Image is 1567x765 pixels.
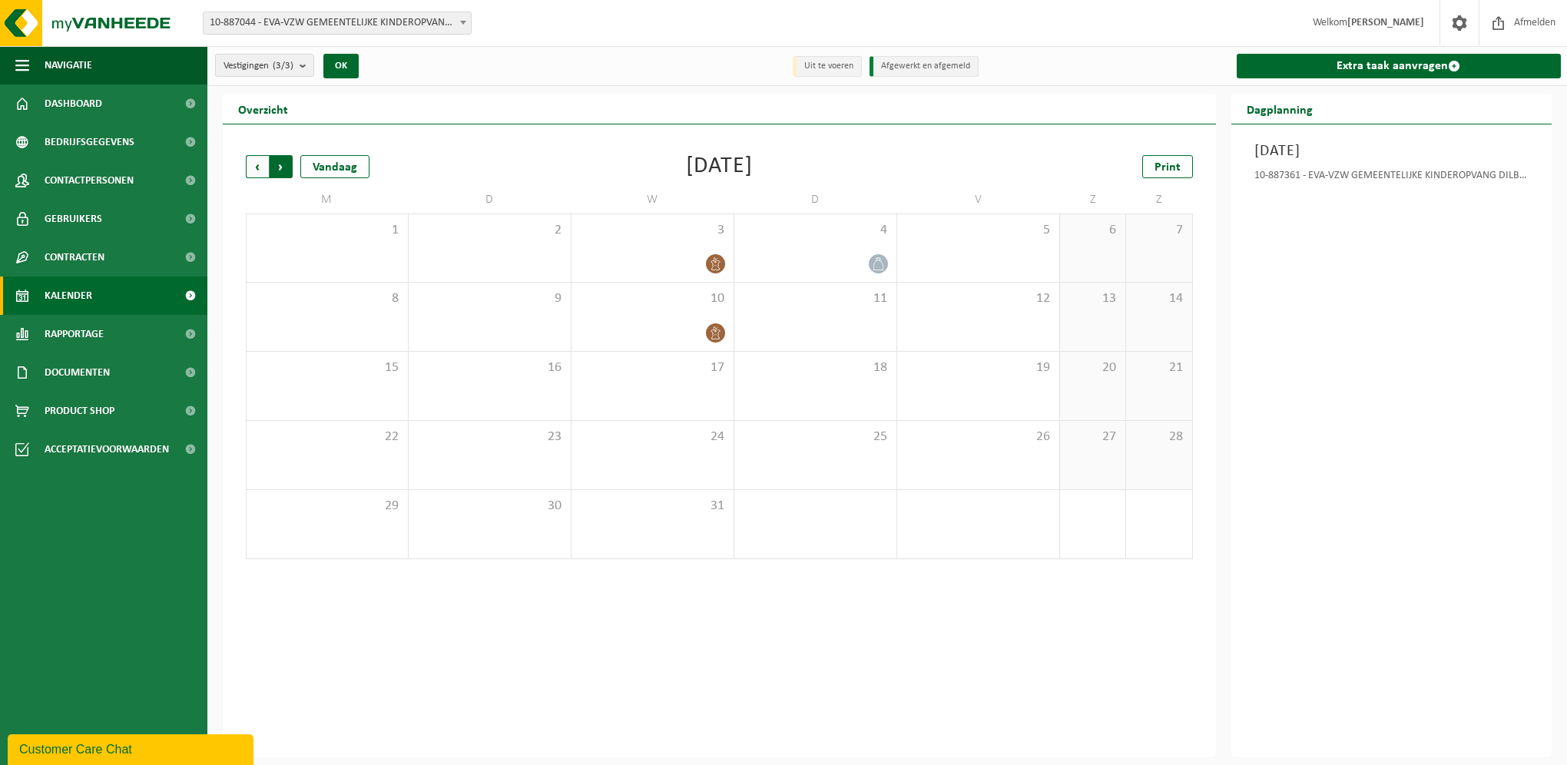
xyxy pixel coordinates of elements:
[905,222,1052,239] span: 5
[409,186,571,214] td: D
[742,222,889,239] span: 4
[254,290,400,307] span: 8
[742,290,889,307] span: 11
[1231,94,1328,124] h2: Dagplanning
[45,200,102,238] span: Gebruikers
[793,56,862,77] li: Uit te voeren
[45,392,114,430] span: Product Shop
[1060,186,1126,214] td: Z
[579,222,726,239] span: 3
[203,12,472,35] span: 10-887044 - EVA-VZW GEMEENTELIJKE KINDEROPVANG DILBEEK - ITTERBEEK
[45,353,110,392] span: Documenten
[1134,429,1184,445] span: 28
[905,290,1052,307] span: 12
[1068,222,1118,239] span: 6
[45,430,169,469] span: Acceptatievoorwaarden
[1134,290,1184,307] span: 14
[1134,359,1184,376] span: 21
[300,155,369,178] div: Vandaag
[905,429,1052,445] span: 26
[223,94,303,124] h2: Overzicht
[45,315,104,353] span: Rapportage
[416,290,563,307] span: 9
[742,359,889,376] span: 18
[1347,17,1424,28] strong: [PERSON_NAME]
[1126,186,1192,214] td: Z
[270,155,293,178] span: Volgende
[254,498,400,515] span: 29
[416,359,563,376] span: 16
[323,54,359,78] button: OK
[215,54,314,77] button: Vestigingen(3/3)
[224,55,293,78] span: Vestigingen
[579,429,726,445] span: 24
[1155,161,1181,174] span: Print
[734,186,897,214] td: D
[686,155,753,178] div: [DATE]
[254,429,400,445] span: 22
[571,186,734,214] td: W
[1254,171,1529,186] div: 10-887361 - EVA-VZW GEMEENTELIJKE KINDEROPVANG DILBEEK BERGSKE - [GEOGRAPHIC_DATA]
[254,222,400,239] span: 1
[579,498,726,515] span: 31
[416,429,563,445] span: 23
[45,46,92,84] span: Navigatie
[45,123,134,161] span: Bedrijfsgegevens
[579,359,726,376] span: 17
[45,161,134,200] span: Contactpersonen
[1068,359,1118,376] span: 20
[246,186,409,214] td: M
[1142,155,1193,178] a: Print
[416,498,563,515] span: 30
[579,290,726,307] span: 10
[742,429,889,445] span: 25
[1068,290,1118,307] span: 13
[204,12,471,34] span: 10-887044 - EVA-VZW GEMEENTELIJKE KINDEROPVANG DILBEEK - ITTERBEEK
[897,186,1060,214] td: V
[45,238,104,277] span: Contracten
[1134,222,1184,239] span: 7
[45,84,102,123] span: Dashboard
[1254,140,1529,163] h3: [DATE]
[273,61,293,71] count: (3/3)
[1237,54,1562,78] a: Extra taak aanvragen
[246,155,269,178] span: Vorige
[870,56,979,77] li: Afgewerkt en afgemeld
[1068,429,1118,445] span: 27
[45,277,92,315] span: Kalender
[905,359,1052,376] span: 19
[416,222,563,239] span: 2
[8,731,257,765] iframe: chat widget
[254,359,400,376] span: 15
